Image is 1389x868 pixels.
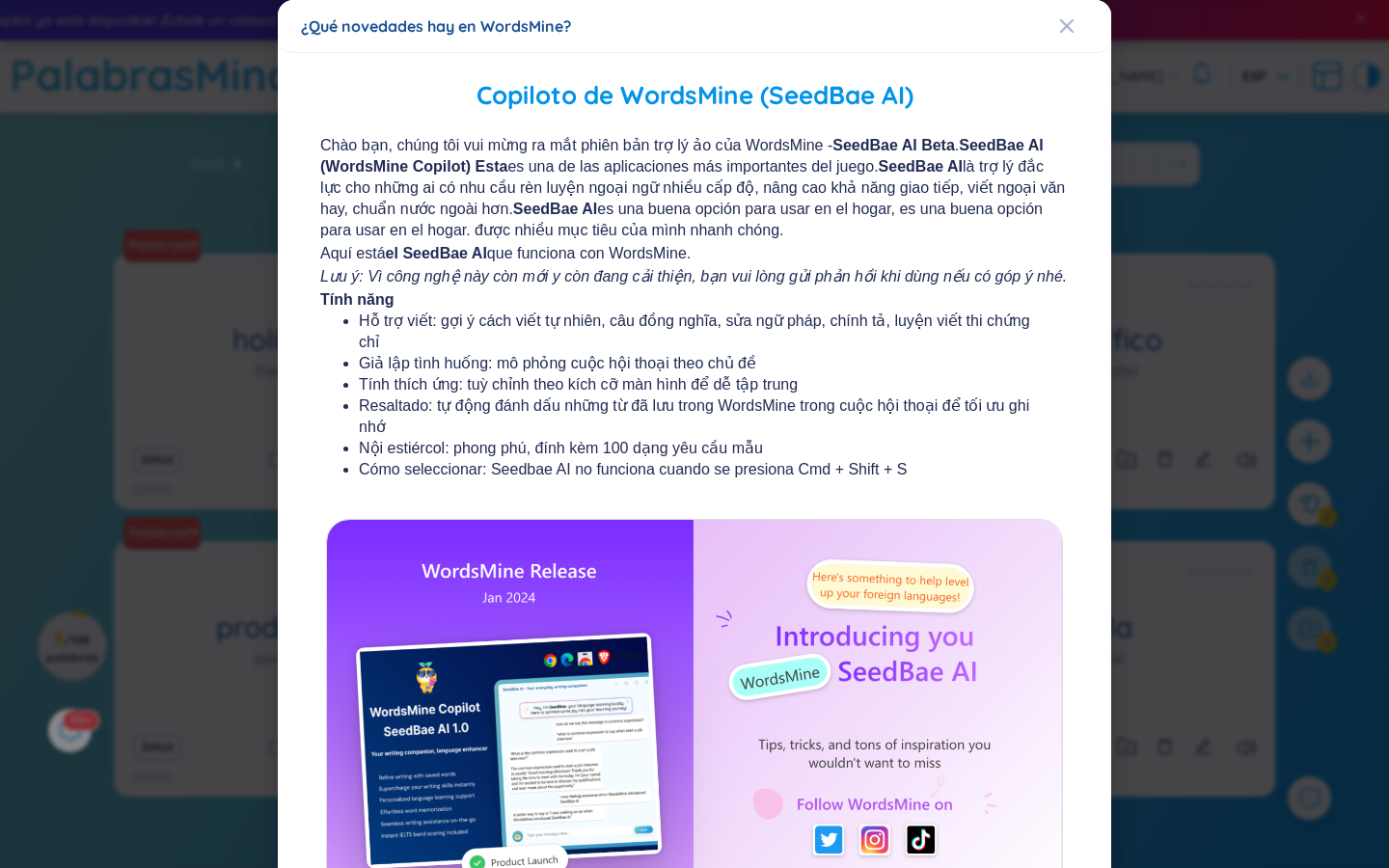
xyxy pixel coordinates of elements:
[359,461,907,477] font: Cómo seleccionar: Seedbae AI no funciona cuando se presiona Cmd + Shift + S
[832,137,955,153] font: SeedBae AI Beta
[359,312,1030,350] font: Hỗ trợ viết: gợi ý cách viết tự nhiên, câu đồng nghĩa, sửa ngữ pháp, chính tả, luyện viết thi chứ...
[507,158,878,175] font: es una de las aplicaciones más importantes del juego.
[359,355,756,371] font: Giả lập tình huống: mô phỏng cuộc hội thoại theo chủ đề
[513,201,597,217] font: SeedBae AI
[477,79,913,111] font: Copiloto de WordsMine (SeedBae AI)
[320,137,832,153] font: Chào bạn, chúng tôi vui mừng ra mắt phiên bản trợ lý ảo của WordsMine -
[301,16,571,36] font: ¿Qué novedades hay en WordsMine?
[879,158,963,175] font: SeedBae AI
[359,440,763,456] font: Nội estiércol: phong phú, đính kèm 100 dạng yêu cầu mẫu
[320,137,1044,175] font: SeedBae AI (WordsMine Copilot) Esta
[320,245,386,261] font: Aquí está
[955,137,959,153] font: .
[359,397,1029,435] font: Resaltado: tự động đánh dấu những từ đã lưu trong WordsMine trong cuộc hội thoại để tối ưu ghi nhớ
[487,245,691,261] font: que funciona con WordsMine.
[320,158,1065,217] font: là trợ lý đắc lực cho những ai có nhu cầu rèn luyện ngoại ngữ nhiều cấp độ, nâng cao khả năng gia...
[320,201,1043,238] font: es una buena opción para usar en el hogar, es una buena opción para usar en el hogar. được nhiều ...
[320,268,1067,285] font: Lưu ý: Vì công nghệ này còn mới y còn đang cải thiện, bạn vui lòng gửi phản hồi khi dùng nếu có g...
[320,291,394,308] font: Tính năng
[359,376,798,393] font: Tính thích ứng: tuỳ chỉnh theo kích cỡ màn hình để dễ tập trung
[386,245,487,261] font: el SeedBae AI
